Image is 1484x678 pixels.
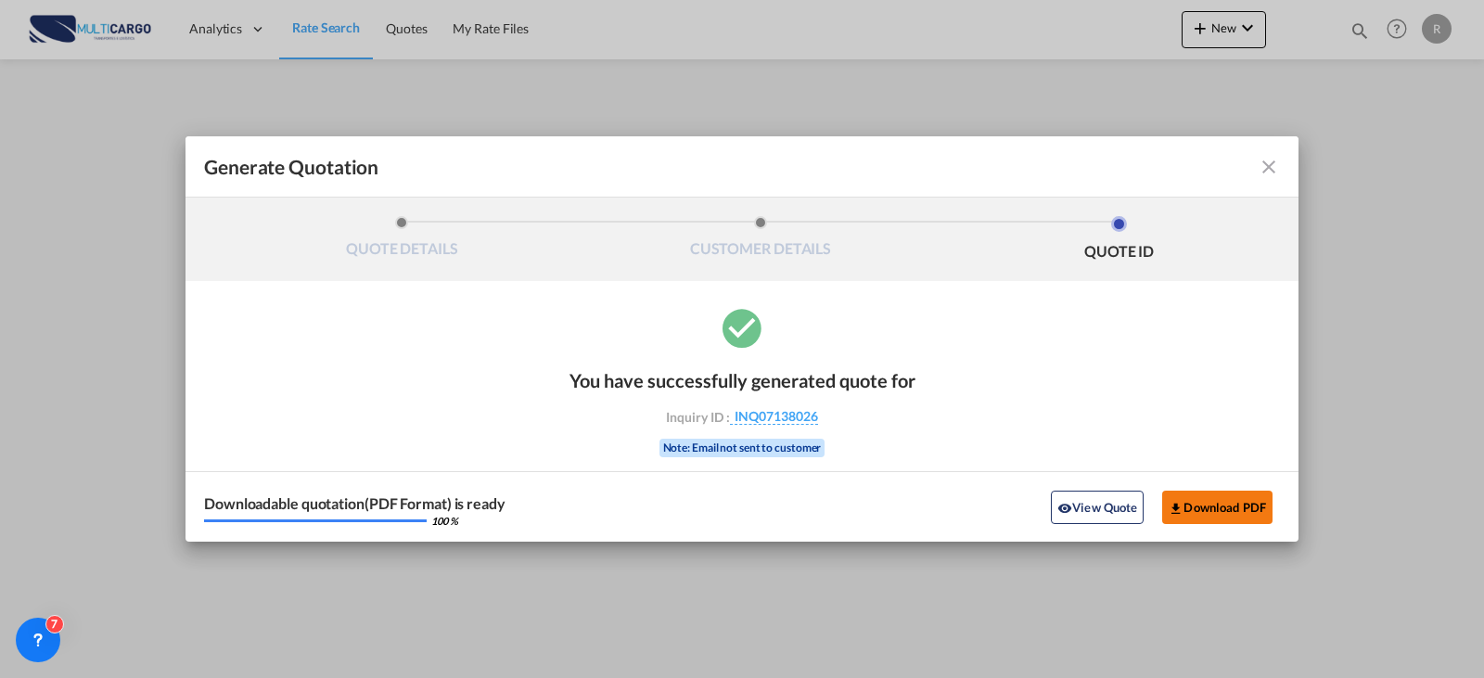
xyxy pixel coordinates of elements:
[659,439,825,457] div: Note: Email not sent to customer
[719,304,765,351] md-icon: icon-checkbox-marked-circle
[204,155,378,179] span: Generate Quotation
[730,408,818,425] span: INQ07138026
[223,216,582,266] li: QUOTE DETAILS
[1057,501,1072,516] md-icon: icon-eye
[185,136,1298,542] md-dialog: Generate QuotationQUOTE ...
[204,496,505,511] div: Downloadable quotation(PDF Format) is ready
[1169,501,1183,516] md-icon: icon-download
[634,408,850,425] div: Inquiry ID :
[1258,156,1280,178] md-icon: icon-close fg-AAA8AD cursor m-0
[1051,491,1144,524] button: icon-eyeView Quote
[431,516,458,526] div: 100 %
[940,216,1298,266] li: QUOTE ID
[582,216,940,266] li: CUSTOMER DETAILS
[569,369,915,391] div: You have successfully generated quote for
[1162,491,1273,524] button: Download PDF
